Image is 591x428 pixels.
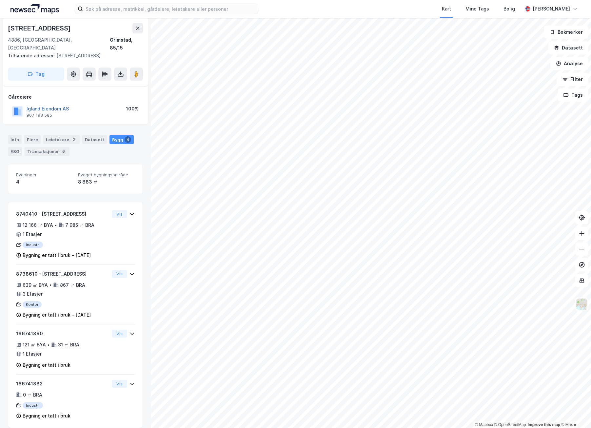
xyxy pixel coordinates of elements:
button: Vis [112,210,127,218]
iframe: Chat Widget [558,397,591,428]
img: logo.a4113a55bc3d86da70a041830d287a7e.svg [10,4,59,14]
div: 4 [125,136,131,143]
div: 100% [126,105,139,113]
a: OpenStreetMap [494,422,526,427]
div: Bygning er tatt i bruk - [DATE] [23,311,91,319]
div: 2 [70,136,77,143]
span: Tilhørende adresser: [8,53,56,58]
img: Z [576,298,588,310]
button: Datasett [548,41,588,54]
div: Mine Tags [465,5,489,13]
div: Transaksjoner [25,147,69,156]
div: 4886, [GEOGRAPHIC_DATA], [GEOGRAPHIC_DATA] [8,36,110,52]
div: 8 883 ㎡ [78,178,135,186]
div: 8740410 - [STREET_ADDRESS] [16,210,109,218]
div: • [47,342,50,347]
div: [PERSON_NAME] [533,5,570,13]
div: 121 ㎡ BYA [23,341,46,349]
button: Vis [112,380,127,388]
div: 3 Etasjer [23,290,43,298]
div: [STREET_ADDRESS] [8,23,72,33]
div: Bygning er tatt i bruk [23,361,70,369]
div: Bolig [503,5,515,13]
div: Kart [442,5,451,13]
div: ESG [8,147,22,156]
div: 4 [16,178,73,186]
div: 166741882 [16,380,109,388]
div: • [49,282,52,287]
div: Bygg [109,135,134,144]
span: Bygget bygningsområde [78,172,135,178]
button: Tags [558,88,588,102]
a: Mapbox [475,422,493,427]
button: Vis [112,330,127,338]
div: 8738610 - [STREET_ADDRESS] [16,270,109,278]
div: • [54,223,57,228]
div: 967 193 585 [27,113,52,118]
button: Analyse [550,57,588,70]
div: Leietakere [43,135,80,144]
div: Gårdeiere [8,93,143,101]
div: Bygning er tatt i bruk [23,412,70,420]
div: 166741890 [16,330,109,338]
div: 7 985 ㎡ BRA [65,221,94,229]
div: Bygning er tatt i bruk - [DATE] [23,251,91,259]
a: Improve this map [528,422,560,427]
div: Eiere [24,135,41,144]
button: Tag [8,68,64,81]
button: Vis [112,270,127,278]
div: 0 ㎡ BRA [23,391,42,399]
div: 1 Etasjer [23,230,42,238]
div: 639 ㎡ BYA [23,281,48,289]
div: Datasett [82,135,107,144]
button: Bokmerker [544,26,588,39]
span: Bygninger [16,172,73,178]
div: 6 [60,148,67,155]
div: 867 ㎡ BRA [60,281,85,289]
input: Søk på adresse, matrikkel, gårdeiere, leietakere eller personer [83,4,258,14]
div: Grimstad, 85/15 [110,36,143,52]
div: 31 ㎡ BRA [58,341,79,349]
div: 1 Etasjer [23,350,42,358]
div: 12 166 ㎡ BYA [23,221,53,229]
button: Filter [557,73,588,86]
div: [STREET_ADDRESS] [8,52,138,60]
div: Info [8,135,22,144]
